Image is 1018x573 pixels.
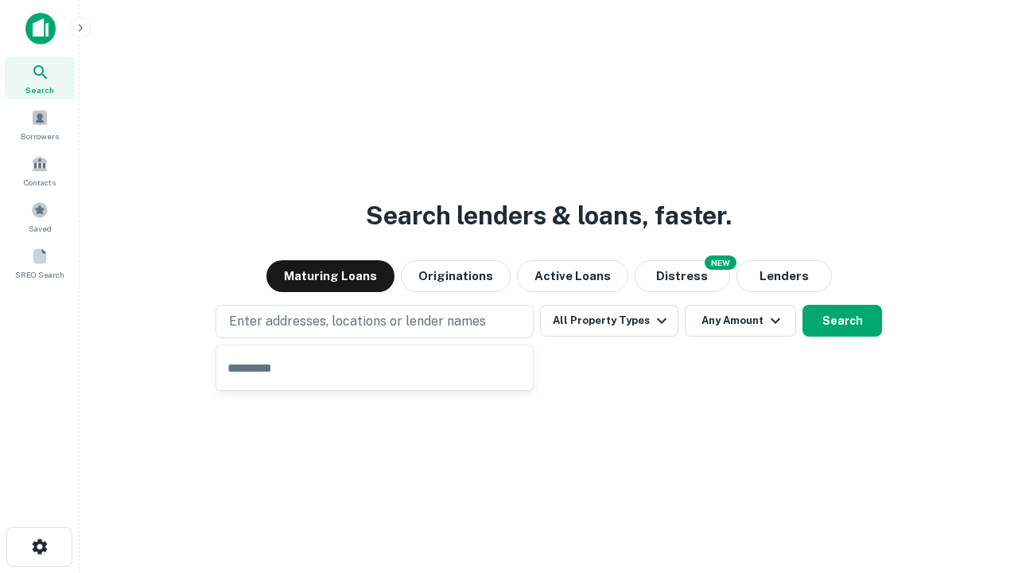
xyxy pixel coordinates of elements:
a: Contacts [5,149,75,192]
button: Originations [401,260,511,292]
button: Search distressed loans with lien and other non-mortgage details. [635,260,730,292]
button: Enter addresses, locations or lender names [216,305,534,338]
span: Saved [29,222,52,235]
button: Active Loans [517,260,628,292]
div: NEW [705,255,736,270]
iframe: Chat Widget [938,446,1018,522]
h3: Search lenders & loans, faster. [366,197,732,235]
span: Contacts [24,176,56,189]
span: Borrowers [21,130,59,142]
button: Search [802,305,882,337]
a: SREO Search [5,241,75,284]
button: Maturing Loans [266,260,394,292]
a: Borrowers [5,103,75,146]
button: Lenders [736,260,832,292]
button: All Property Types [540,305,678,337]
p: Enter addresses, locations or lender names [229,312,486,331]
span: SREO Search [15,268,64,281]
a: Saved [5,195,75,238]
span: Search [25,84,54,96]
img: capitalize-icon.png [25,13,56,45]
button: Any Amount [685,305,796,337]
a: Search [5,57,75,99]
